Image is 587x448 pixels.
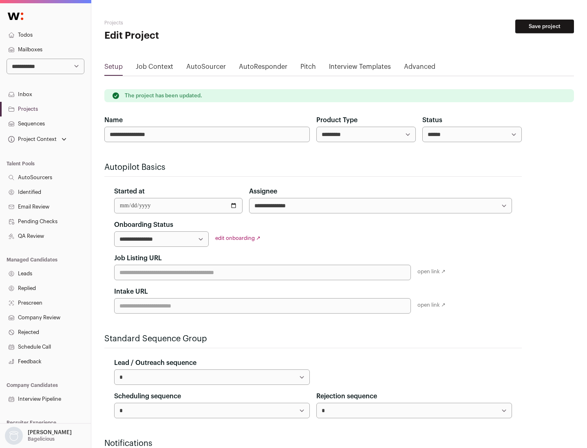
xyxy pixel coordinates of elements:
a: Advanced [404,62,435,75]
div: Project Context [7,136,57,143]
img: Wellfound [3,8,28,24]
a: AutoSourcer [186,62,226,75]
label: Status [422,115,442,125]
label: Started at [114,187,145,196]
button: Save project [515,20,574,33]
a: edit onboarding ↗ [215,235,260,241]
a: Pitch [300,62,316,75]
h2: Projects [104,20,261,26]
p: Bagelicious [28,436,55,442]
p: The project has been updated. [125,92,202,99]
label: Onboarding Status [114,220,173,230]
button: Open dropdown [7,134,68,145]
a: Setup [104,62,123,75]
button: Open dropdown [3,427,73,445]
label: Assignee [249,187,277,196]
img: nopic.png [5,427,23,445]
a: AutoResponder [239,62,287,75]
label: Intake URL [114,287,148,296]
h2: Standard Sequence Group [104,333,522,345]
label: Name [104,115,123,125]
label: Rejection sequence [316,391,377,401]
a: Job Context [136,62,173,75]
h2: Autopilot Basics [104,162,522,173]
label: Lead / Outreach sequence [114,358,196,368]
label: Job Listing URL [114,253,162,263]
p: [PERSON_NAME] [28,429,72,436]
h1: Edit Project [104,29,261,42]
a: Interview Templates [329,62,391,75]
label: Scheduling sequence [114,391,181,401]
label: Product Type [316,115,357,125]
